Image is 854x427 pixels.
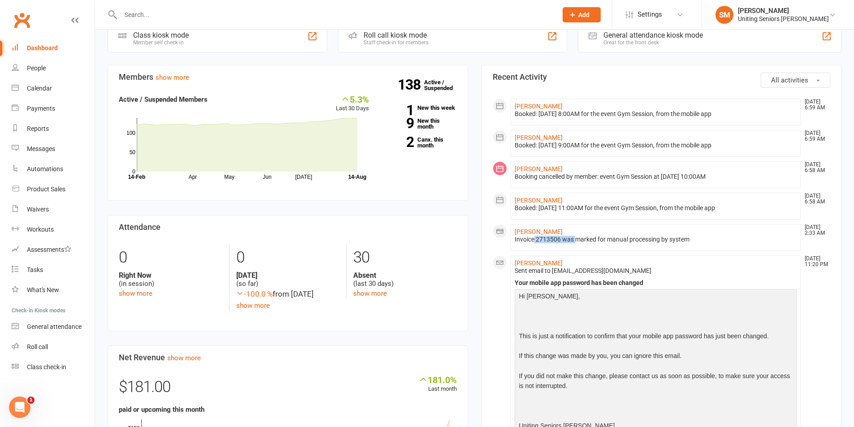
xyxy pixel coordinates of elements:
[27,165,63,173] div: Automations
[419,375,457,384] div: 181.0%
[236,244,339,271] div: 0
[515,165,563,173] a: [PERSON_NAME]
[27,105,55,112] div: Payments
[27,246,71,253] div: Assessments
[12,179,95,199] a: Product Sales
[382,137,457,148] a: 2Canx. this month
[336,94,369,113] div: Last 30 Days
[12,38,95,58] a: Dashboard
[27,185,65,193] div: Product Sales
[800,256,830,267] time: [DATE] 11:20 PM
[12,357,95,377] a: Class kiosk mode
[382,116,414,130] strong: 9
[12,317,95,337] a: General attendance kiosk mode
[236,271,339,280] strong: [DATE]
[167,354,201,362] a: show more
[12,240,95,260] a: Assessments
[515,110,797,118] div: Booked: [DATE] 8:00AM for the event Gym Session, from the mobile app
[12,139,95,159] a: Messages
[353,271,456,288] div: (last 30 days)
[517,371,795,393] p: If you did not make this change, please contact us as soon as possible, to make sure your access ...
[771,76,808,84] span: All activities
[800,162,830,173] time: [DATE] 6:58 AM
[515,279,797,287] div: Your mobile app password has been changed
[364,31,429,39] div: Roll call kiosk mode
[236,302,270,310] a: show more
[800,224,830,236] time: [DATE] 2:33 AM
[382,135,414,149] strong: 2
[27,206,49,213] div: Waivers
[515,228,563,235] a: [PERSON_NAME]
[27,286,59,293] div: What's New
[119,271,222,288] div: (in session)
[515,134,563,141] a: [PERSON_NAME]
[515,236,797,243] div: Invoice 2713506 was marked for manual processing by system
[715,6,733,24] div: SM
[515,173,797,181] div: Booking cancelled by member: event Gym Session at [DATE] 10:00AM
[119,375,457,404] div: $181.00
[382,118,457,129] a: 9New this month
[119,244,222,271] div: 0
[12,260,95,280] a: Tasks
[353,289,387,298] a: show more
[119,95,208,104] strong: Active / Suspended Members
[517,351,795,363] p: If this change was made by you, you can ignore this email.
[578,11,590,18] span: Add
[12,58,95,78] a: People
[12,119,95,139] a: Reports
[12,99,95,119] a: Payments
[603,39,703,46] div: Great for the front desk
[563,7,601,22] button: Add
[27,145,55,152] div: Messages
[156,73,189,82] a: show more
[27,125,49,132] div: Reports
[27,226,54,233] div: Workouts
[11,9,33,31] a: Clubworx
[353,244,456,271] div: 30
[119,271,222,280] strong: Right Now
[424,73,464,98] a: 138Active / Suspended
[27,44,58,52] div: Dashboard
[119,289,152,298] a: show more
[119,73,457,82] h3: Members
[236,271,339,288] div: (so far)
[382,104,414,117] strong: 1
[119,353,457,362] h3: Net Revenue
[27,343,48,350] div: Roll call
[27,266,43,273] div: Tasks
[27,397,35,404] span: 1
[515,267,651,274] span: Sent email to [EMAIL_ADDRESS][DOMAIN_NAME]
[236,288,339,300] div: from [DATE]
[119,405,204,414] strong: paid or upcoming this month
[517,331,795,343] p: This is just a notification to confirm that your mobile app password has just been changed.
[236,289,273,298] span: -100.0 %
[761,73,830,88] button: All activities
[119,223,457,232] h3: Attendance
[517,291,795,303] p: Hi [PERSON_NAME],
[382,105,457,111] a: 1New this week
[133,39,189,46] div: Member self check-in
[12,280,95,300] a: What's New
[12,199,95,220] a: Waivers
[27,363,66,371] div: Class check-in
[515,259,563,267] a: [PERSON_NAME]
[12,78,95,99] a: Calendar
[419,375,457,394] div: Last month
[118,9,551,21] input: Search...
[133,31,189,39] div: Class kiosk mode
[637,4,662,25] span: Settings
[800,99,830,111] time: [DATE] 6:59 AM
[27,65,46,72] div: People
[738,15,829,23] div: Uniting Seniors [PERSON_NAME]
[12,337,95,357] a: Roll call
[336,94,369,104] div: 5.3%
[12,159,95,179] a: Automations
[364,39,429,46] div: Staff check-in for members
[738,7,829,15] div: [PERSON_NAME]
[515,103,563,110] a: [PERSON_NAME]
[493,73,831,82] h3: Recent Activity
[515,197,563,204] a: [PERSON_NAME]
[12,220,95,240] a: Workouts
[800,193,830,205] time: [DATE] 6:58 AM
[9,397,30,418] iframe: Intercom live chat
